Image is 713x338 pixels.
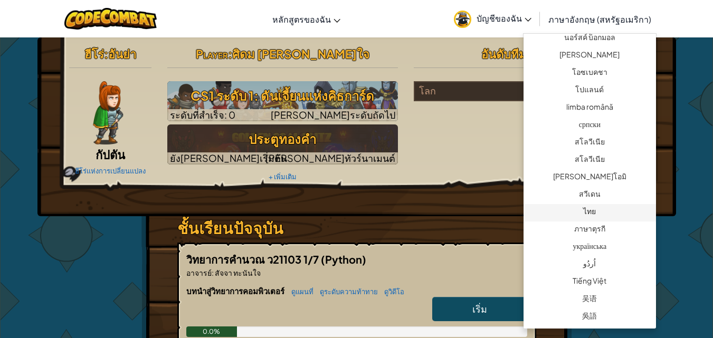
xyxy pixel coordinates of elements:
a: สโลวีเนีย [524,134,656,152]
font: โปแลนด์ [575,84,604,94]
a: ภาษาอังกฤษ (สหรัฐอเมริกา) [543,5,657,33]
font: วิทยาการคำนวณ ว21103 1/7 [186,253,319,266]
font: บัญชีของฉัน [477,13,522,24]
a: ไทย [524,204,656,221]
a: เล่นระดับถัดไป [167,81,398,121]
font: ดูวิดีโอ [384,287,404,296]
font: Tiếng Việt [573,276,606,285]
font: српски [579,119,601,129]
font: 吴语 [582,293,597,303]
img: CS1 ระดับ 1: ดันเจี้ยนแห่งคิธการ์ด [167,81,398,121]
font: ไทย [583,206,596,216]
font: ระดับที่สำเร็จ: 0 [170,109,235,121]
font: ภาษาตุรกี [574,224,605,233]
a: บัญชีของฉัน [449,2,537,35]
font: українська [573,241,606,250]
font: หลักสูตรของฉัน [272,14,331,25]
a: [PERSON_NAME] [524,47,656,65]
font: ศิดม [PERSON_NAME]ใจ [232,46,369,61]
font: [PERSON_NAME]โอมิ [553,171,626,181]
a: สวีเดน [524,187,656,204]
font: : [228,46,232,61]
a: українська [524,239,656,256]
font: ดูแผนที่ [291,287,313,296]
font: ชั้นเรียนปัจจุบัน [177,218,283,238]
a: สโลวีเนีย [524,152,656,169]
font: + เพิ่มเติม [269,172,297,181]
img: โลโก้ CodeCombat [64,8,157,30]
font: กัปตัน [96,147,125,162]
a: ภาษาตุรกี [524,221,656,239]
a: 吴语 [524,291,656,308]
font: ฮีโร่ [84,46,104,61]
a: โลกผู้เล่น7,963,126 คน [414,91,644,103]
font: สโลวีเนีย [575,154,605,163]
font: บทนำสู่วิทยาการคอมพิวเตอร์ [186,286,284,296]
img: ประตูทองคำ [167,124,398,165]
a: นอร์สค์ บ็อกมอล [524,30,656,47]
font: [PERSON_NAME]ทัวร์นาเมนต์ [265,152,395,164]
font: ดูระดับความท้าทาย [320,287,378,296]
font: limba română [566,102,613,111]
a: 吳語 [524,308,656,326]
a: српски [524,117,656,134]
font: [PERSON_NAME] [559,50,620,59]
font: : [104,46,108,61]
font: ภาษาอังกฤษ (สหรัฐอเมริกา) [548,14,651,25]
font: (Python) [321,253,366,266]
font: อันดับทีม AI League [481,46,576,61]
font: : [212,268,214,277]
font: [PERSON_NAME]ระดับถัดไป [271,109,395,121]
a: limba română [524,100,656,117]
a: โอซเบคชา [524,65,656,82]
font: อาจารย์ [186,268,212,277]
font: CS1 ระดับ 1: ดันเจี้ยนแห่งคิธการ์ด [191,88,374,103]
font: 吳語 [582,311,597,320]
font: ประตูทองคำ [249,131,316,147]
a: Tiếng Việt [524,274,656,291]
img: captain-pose.png [93,81,123,144]
font: อันย่า [108,46,136,61]
font: สัจจา ทะนันใจ [215,268,261,277]
font: ยัง[PERSON_NAME]เริ่มต้น [170,152,287,164]
font: นอร์สค์ บ็อกมอล [564,32,615,42]
img: avatar [454,11,471,28]
font: โอซเบคชา [572,67,607,76]
font: اُردُو [583,258,596,268]
font: Player [196,46,228,61]
font: สโลวีเนีย [575,137,605,146]
a: اُردُو [524,256,656,274]
a: [PERSON_NAME]โอมิ [524,169,656,187]
a: โปแลนด์ [524,82,656,100]
font: เริ่ม [472,303,487,315]
font: โลก [419,84,436,96]
font: ฮีโร่แห่งการเปลี่ยนแปลง [75,167,146,175]
font: สวีเดน [579,189,601,198]
font: 0.0% [203,327,220,335]
a: หลักสูตรของฉัน [267,5,346,33]
a: ประตูทองคำยัง[PERSON_NAME]เริ่มต้น[PERSON_NAME]ทัวร์นาเมนต์ [167,124,398,165]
